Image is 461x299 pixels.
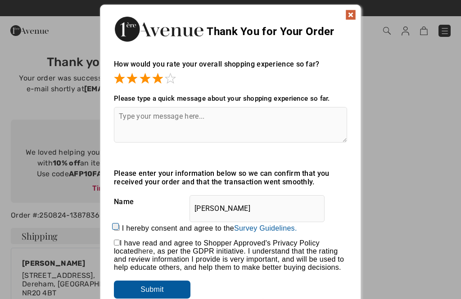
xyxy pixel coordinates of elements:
label: I hereby consent and agree to the [122,224,297,232]
input: Submit [114,281,190,299]
a: here [138,247,153,255]
span: Thank You for Your Order [207,25,334,38]
img: x [345,9,356,20]
span: I have read and agree to Shopper Approved's Privacy Policy located , as per the GDPR initiative. ... [114,239,344,271]
a: Survey Guidelines. [234,224,297,232]
div: Name [114,191,347,213]
div: How would you rate your overall shopping experience so far? [114,51,347,85]
div: Please enter your information below so we can confirm that you received your order and that the t... [114,169,347,186]
div: Please type a quick message about your shopping experience so far. [114,94,347,103]
img: Thank You for Your Order [114,14,204,44]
